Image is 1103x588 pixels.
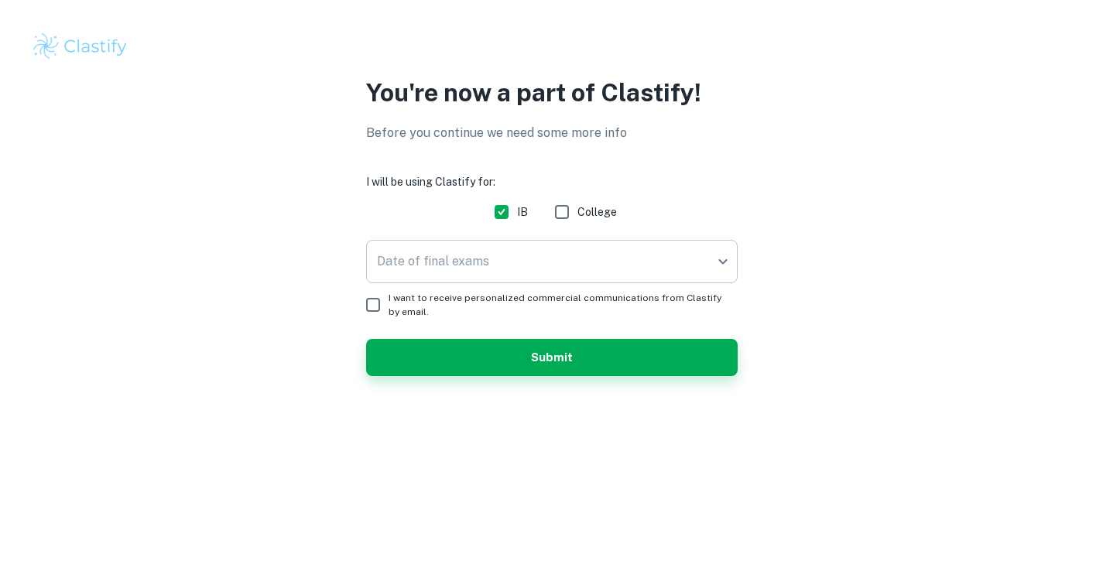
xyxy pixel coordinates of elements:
span: I want to receive personalized commercial communications from Clastify by email. [389,291,725,319]
button: Submit [366,339,738,376]
p: You're now a part of Clastify! [366,74,738,111]
a: Clastify logo [31,31,1072,62]
p: Before you continue we need some more info [366,124,738,142]
img: Clastify logo [31,31,129,62]
h6: I will be using Clastify for: [366,173,738,190]
span: IB [517,203,528,220]
span: College [577,203,617,220]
